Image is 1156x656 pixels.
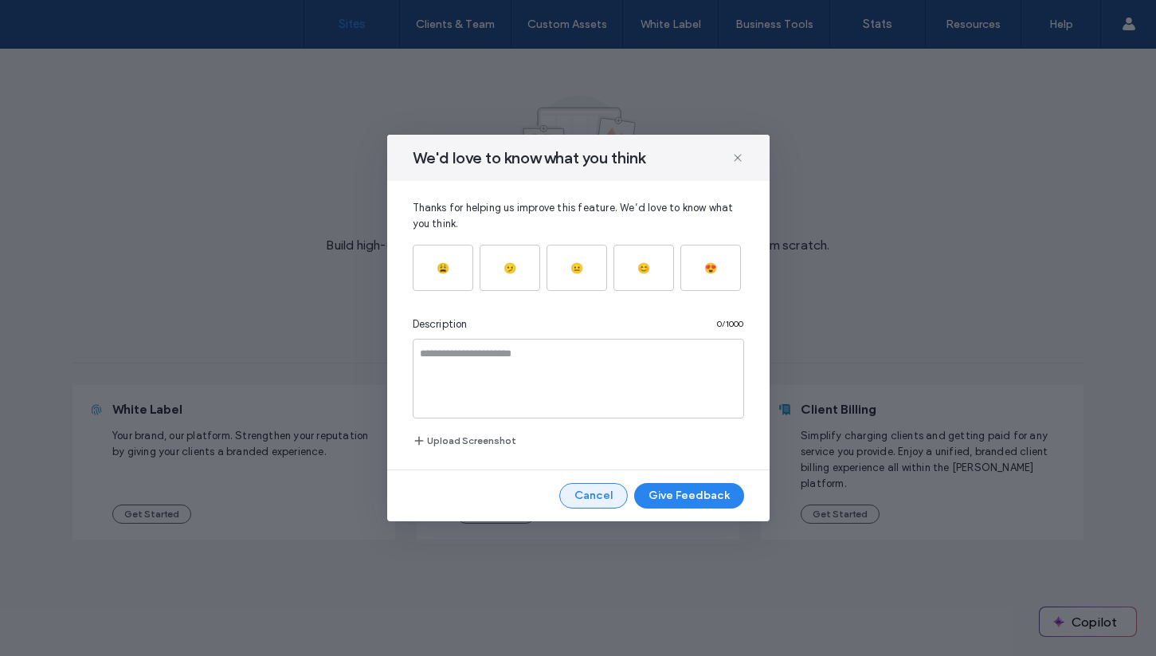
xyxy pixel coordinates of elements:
button: Give Feedback [634,483,744,509]
div: 😊 [637,262,650,274]
button: Cancel [559,483,628,509]
span: Description [413,316,468,332]
button: Upload Screenshot [413,431,516,450]
div: 😐 [570,262,583,274]
span: Thanks for helping us improve this feature. We’d love to know what you think. [413,200,744,232]
div: 🫤 [504,262,516,274]
div: 😩 [437,262,449,274]
div: 😍 [704,262,717,274]
span: We'd love to know what you think [413,147,645,168]
span: 0 / 1000 [717,318,743,331]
